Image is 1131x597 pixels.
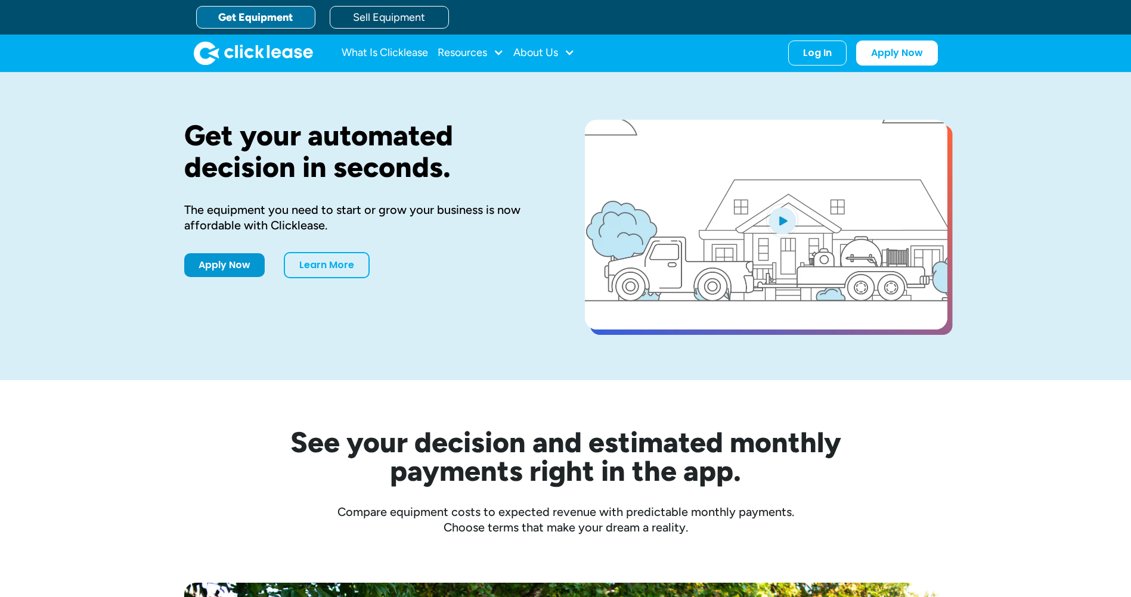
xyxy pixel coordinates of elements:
a: home [194,41,313,65]
img: Clicklease logo [194,41,313,65]
div: Log In [803,47,832,59]
div: The equipment you need to start or grow your business is now affordable with Clicklease. [184,202,547,233]
a: Apply Now [856,41,938,66]
a: open lightbox [585,120,947,329]
a: Apply Now [184,253,265,277]
h2: See your decision and estimated monthly payments right in the app. [232,428,900,485]
a: Sell Equipment [330,6,449,29]
div: Resources [438,41,504,65]
div: Compare equipment costs to expected revenue with predictable monthly payments. Choose terms that ... [184,504,947,535]
img: Blue play button logo on a light blue circular background [766,204,798,237]
a: What Is Clicklease [342,41,428,65]
div: About Us [513,41,575,65]
a: Get Equipment [196,6,315,29]
h1: Get your automated decision in seconds. [184,120,547,183]
a: Learn More [284,252,370,278]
